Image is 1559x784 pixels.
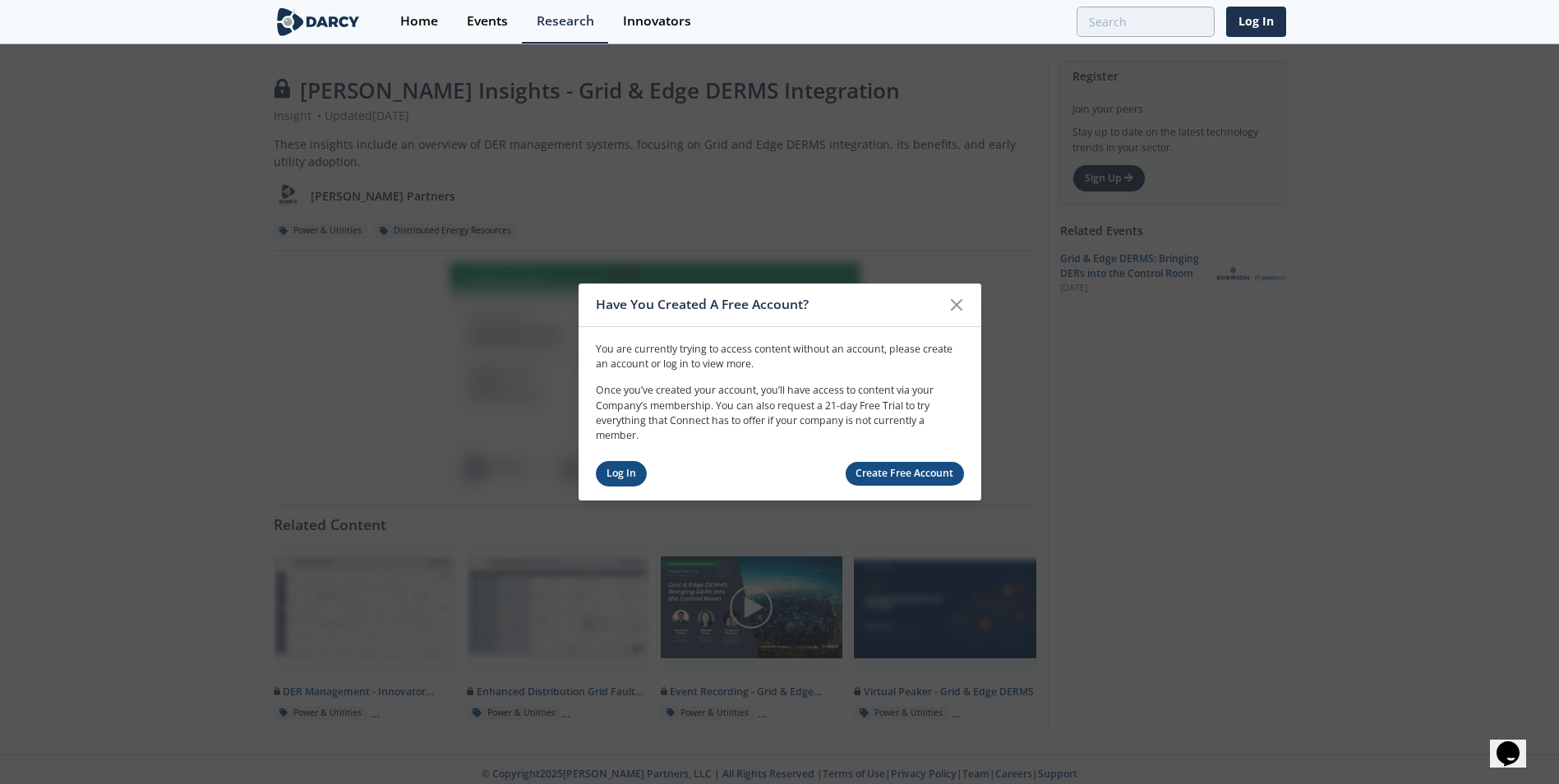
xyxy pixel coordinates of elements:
input: Advanced Search [1077,7,1215,37]
div: Have You Created A Free Account? [596,289,942,321]
p: Once you’ve created your account, you’ll have access to content via your Company’s membership. Yo... [596,383,964,444]
a: Create Free Account [846,462,964,486]
iframe: chat widget [1490,718,1543,768]
div: Innovators [623,15,691,28]
a: Log In [596,461,648,487]
div: Events [467,15,508,28]
div: Research [537,15,594,28]
p: You are currently trying to access content without an account, please create an account or log in... [596,341,964,371]
img: logo-wide.svg [274,7,363,36]
div: Home [400,15,438,28]
a: Log In [1226,7,1286,37]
